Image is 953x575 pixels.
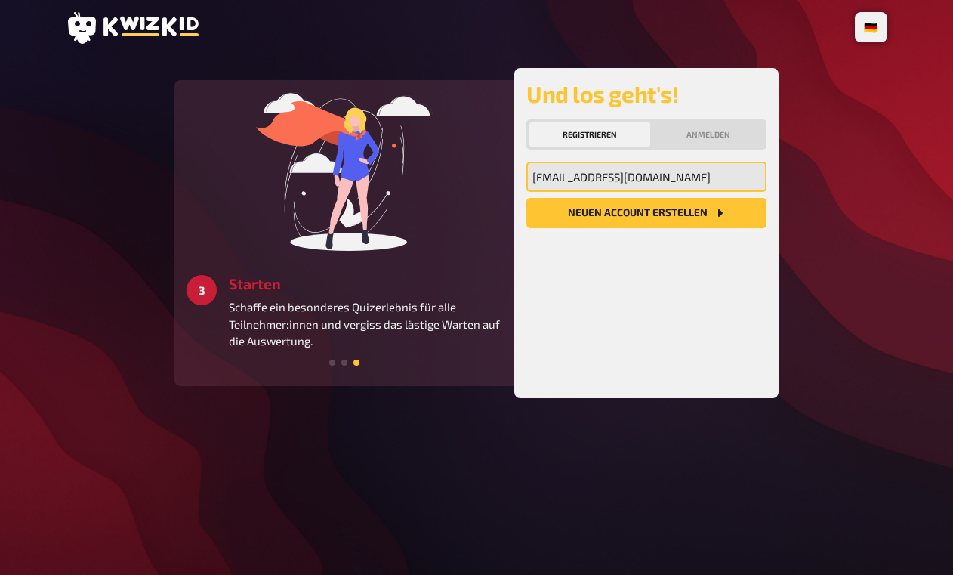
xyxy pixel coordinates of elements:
[526,198,766,228] button: Neuen Account Erstellen
[858,15,884,39] li: 🇩🇪
[187,275,217,305] div: 3
[529,122,650,147] button: Registrieren
[526,162,766,192] input: Meine Emailadresse
[231,92,458,251] img: start
[653,122,763,147] button: Anmelden
[229,275,502,292] h3: Starten
[229,298,502,350] p: Schaffe ein besonderes Quizerlebnis für alle Teilnehmer:innen und vergiss das lästige Warten auf ...
[526,80,766,107] h2: Und los geht's!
